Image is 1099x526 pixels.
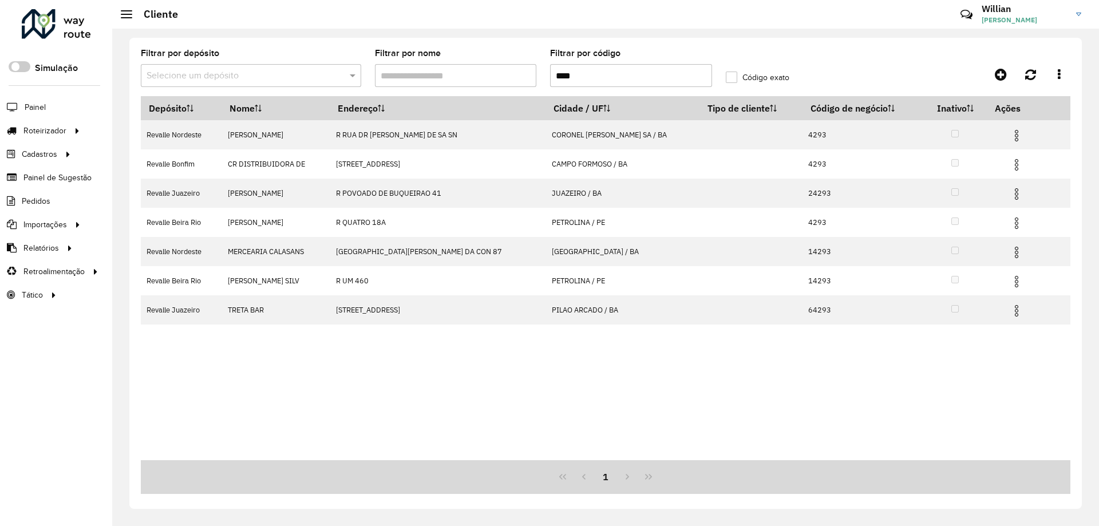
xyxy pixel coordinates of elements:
td: JUAZEIRO / BA [545,179,699,208]
td: [STREET_ADDRESS] [330,149,545,179]
span: [PERSON_NAME] [982,15,1068,25]
td: Revalle Juazeiro [141,179,222,208]
th: Tipo de cliente [699,96,802,120]
td: Revalle Beira Rio [141,266,222,295]
td: [STREET_ADDRESS] [330,295,545,325]
td: TRETA BAR [222,295,330,325]
td: CORONEL [PERSON_NAME] SA / BA [545,120,699,149]
td: 4293 [802,149,923,179]
th: Inativo [923,96,987,120]
td: [PERSON_NAME] [222,208,330,237]
th: Código de negócio [802,96,923,120]
td: MERCEARIA CALASANS [222,237,330,266]
th: Ações [987,96,1055,120]
td: CR DISTRIBUIDORA DE [222,149,330,179]
td: [PERSON_NAME] [222,179,330,208]
th: Nome [222,96,330,120]
th: Depósito [141,96,222,120]
td: CAMPO FORMOSO / BA [545,149,699,179]
td: Revalle Nordeste [141,237,222,266]
label: Filtrar por nome [375,46,441,60]
label: Filtrar por depósito [141,46,219,60]
td: R RUA DR [PERSON_NAME] DE SA SN [330,120,545,149]
td: [PERSON_NAME] [222,120,330,149]
td: 14293 [802,266,923,295]
a: Contato Rápido [954,2,979,27]
span: Retroalimentação [23,266,85,278]
span: Importações [23,219,67,231]
td: 4293 [802,120,923,149]
td: Revalle Beira Rio [141,208,222,237]
span: Tático [22,289,43,301]
td: [GEOGRAPHIC_DATA] / BA [545,237,699,266]
td: R POVOADO DE BUQUEIRAO 41 [330,179,545,208]
td: R QUATRO 18A [330,208,545,237]
label: Simulação [35,61,78,75]
h2: Cliente [132,8,178,21]
span: Painel de Sugestão [23,172,92,184]
span: Painel [25,101,46,113]
th: Endereço [330,96,545,120]
td: PETROLINA / PE [545,208,699,237]
h3: Willian [982,3,1068,14]
span: Relatórios [23,242,59,254]
td: 14293 [802,237,923,266]
button: 1 [595,466,616,488]
th: Cidade / UF [545,96,699,120]
td: [GEOGRAPHIC_DATA][PERSON_NAME] DA CON 87 [330,237,545,266]
td: Revalle Nordeste [141,120,222,149]
td: 64293 [802,295,923,325]
span: Cadastros [22,148,57,160]
td: R UM 460 [330,266,545,295]
td: Revalle Bonfim [141,149,222,179]
label: Filtrar por código [550,46,620,60]
span: Pedidos [22,195,50,207]
td: 24293 [802,179,923,208]
td: [PERSON_NAME] SILV [222,266,330,295]
td: PETROLINA / PE [545,266,699,295]
td: PILAO ARCADO / BA [545,295,699,325]
label: Código exato [726,72,789,84]
span: Roteirizador [23,125,66,137]
td: 4293 [802,208,923,237]
td: Revalle Juazeiro [141,295,222,325]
